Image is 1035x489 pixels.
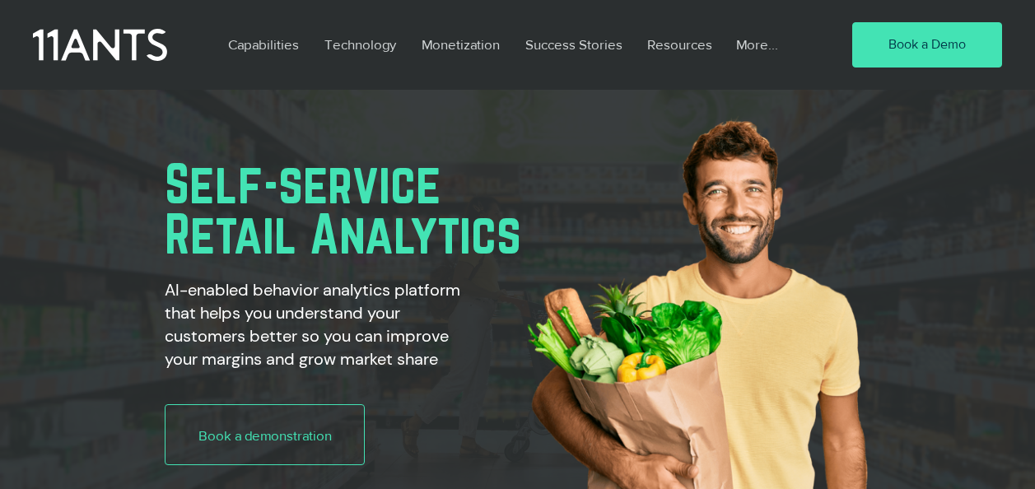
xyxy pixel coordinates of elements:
[728,26,786,63] p: More...
[513,26,635,63] a: Success Stories
[165,153,441,213] span: Self-service
[852,22,1002,68] a: Book a Demo
[165,203,521,263] span: Retail Analytics
[413,26,508,63] p: Monetization
[216,26,804,63] nav: Site
[888,35,966,54] span: Book a Demo
[409,26,513,63] a: Monetization
[165,278,478,370] h2: AI-enabled behavior analytics platform that helps you understand your customers better so you can...
[216,26,312,63] a: Capabilities
[517,26,631,63] p: Success Stories
[165,404,365,465] a: Book a demonstration
[220,26,307,63] p: Capabilities
[198,426,332,445] span: Book a demonstration
[312,26,409,63] a: Technology
[635,26,724,63] a: Resources
[639,26,720,63] p: Resources
[316,26,404,63] p: Technology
